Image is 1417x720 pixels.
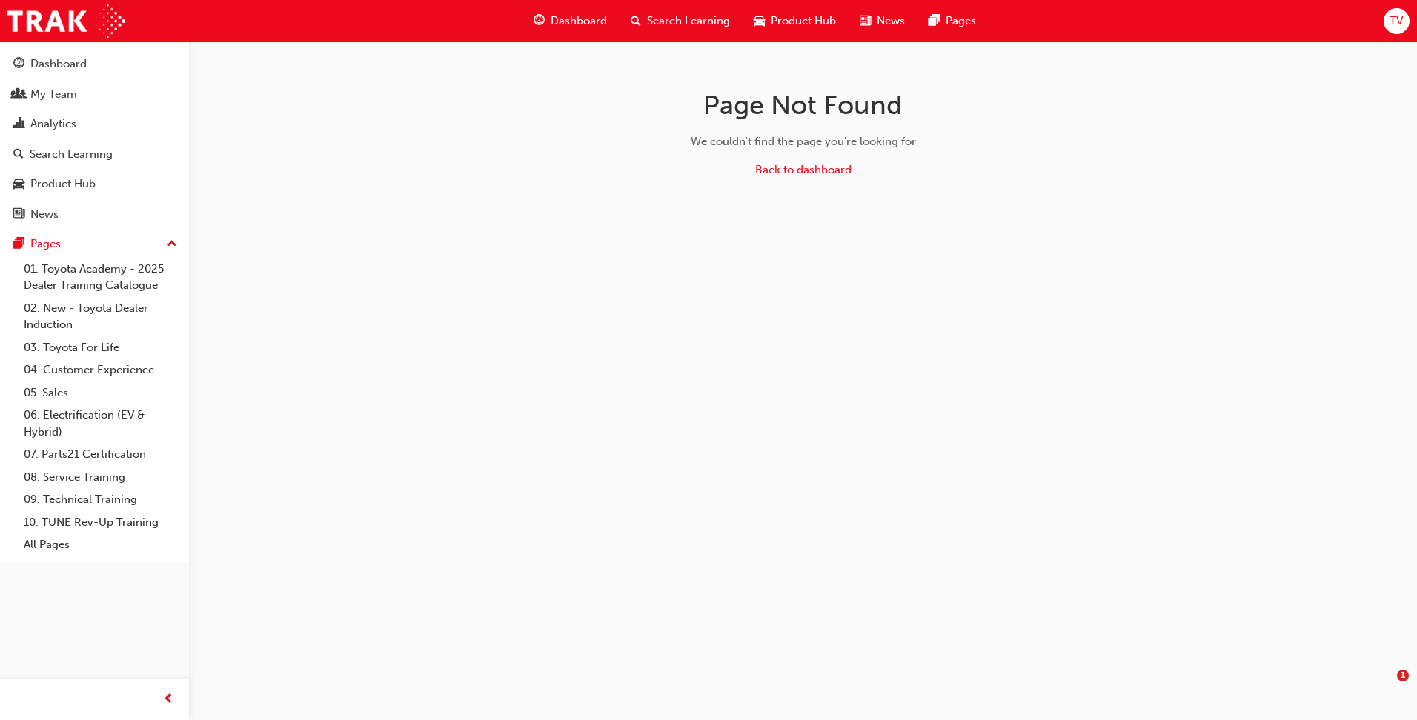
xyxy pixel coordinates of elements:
span: chart-icon [13,118,24,131]
img: Trak [7,4,125,38]
a: 02. New - Toyota Dealer Induction [18,297,183,336]
div: My Team [30,86,77,103]
div: News [30,206,59,223]
span: pages-icon [929,12,940,30]
iframe: Intercom live chat [1367,670,1402,705]
a: Back to dashboard [755,163,852,176]
a: news-iconNews [848,6,917,36]
button: Pages [6,230,183,258]
span: Pages [946,13,976,30]
span: TV [1390,13,1403,30]
a: 04. Customer Experience [18,359,183,381]
a: 10. TUNE Rev-Up Training [18,511,183,534]
a: News [6,201,183,228]
span: Search Learning [647,13,730,30]
span: 1 [1397,670,1409,681]
span: guage-icon [13,58,24,71]
a: search-iconSearch Learning [619,6,742,36]
h1: Page Not Found [568,89,1038,121]
span: search-icon [13,148,24,161]
span: Product Hub [771,13,836,30]
div: Analytics [30,116,76,133]
div: Product Hub [30,176,96,193]
span: news-icon [860,12,871,30]
a: Search Learning [6,141,183,168]
a: 09. Technical Training [18,488,183,511]
span: prev-icon [163,690,174,709]
a: guage-iconDashboard [522,6,619,36]
span: people-icon [13,88,24,101]
a: pages-iconPages [917,6,988,36]
span: Dashboard [551,13,607,30]
button: TV [1384,8,1410,34]
span: search-icon [631,12,641,30]
a: 01. Toyota Academy - 2025 Dealer Training Catalogue [18,258,183,297]
a: car-iconProduct Hub [742,6,848,36]
button: DashboardMy TeamAnalyticsSearch LearningProduct HubNews [6,47,183,230]
a: All Pages [18,533,183,556]
a: My Team [6,81,183,108]
a: 03. Toyota For Life [18,336,183,359]
span: guage-icon [534,12,545,30]
span: up-icon [167,235,177,254]
div: Pages [30,236,61,253]
a: 08. Service Training [18,466,183,489]
a: 05. Sales [18,381,183,404]
div: We couldn't find the page you're looking for [568,133,1038,150]
span: car-icon [13,178,24,191]
span: News [877,13,905,30]
div: Search Learning [30,146,113,163]
a: Dashboard [6,50,183,78]
a: Product Hub [6,170,183,198]
span: news-icon [13,208,24,221]
a: Analytics [6,110,183,138]
a: 06. Electrification (EV & Hybrid) [18,404,183,443]
span: car-icon [754,12,765,30]
a: 07. Parts21 Certification [18,443,183,466]
span: pages-icon [13,238,24,251]
div: Dashboard [30,56,87,73]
